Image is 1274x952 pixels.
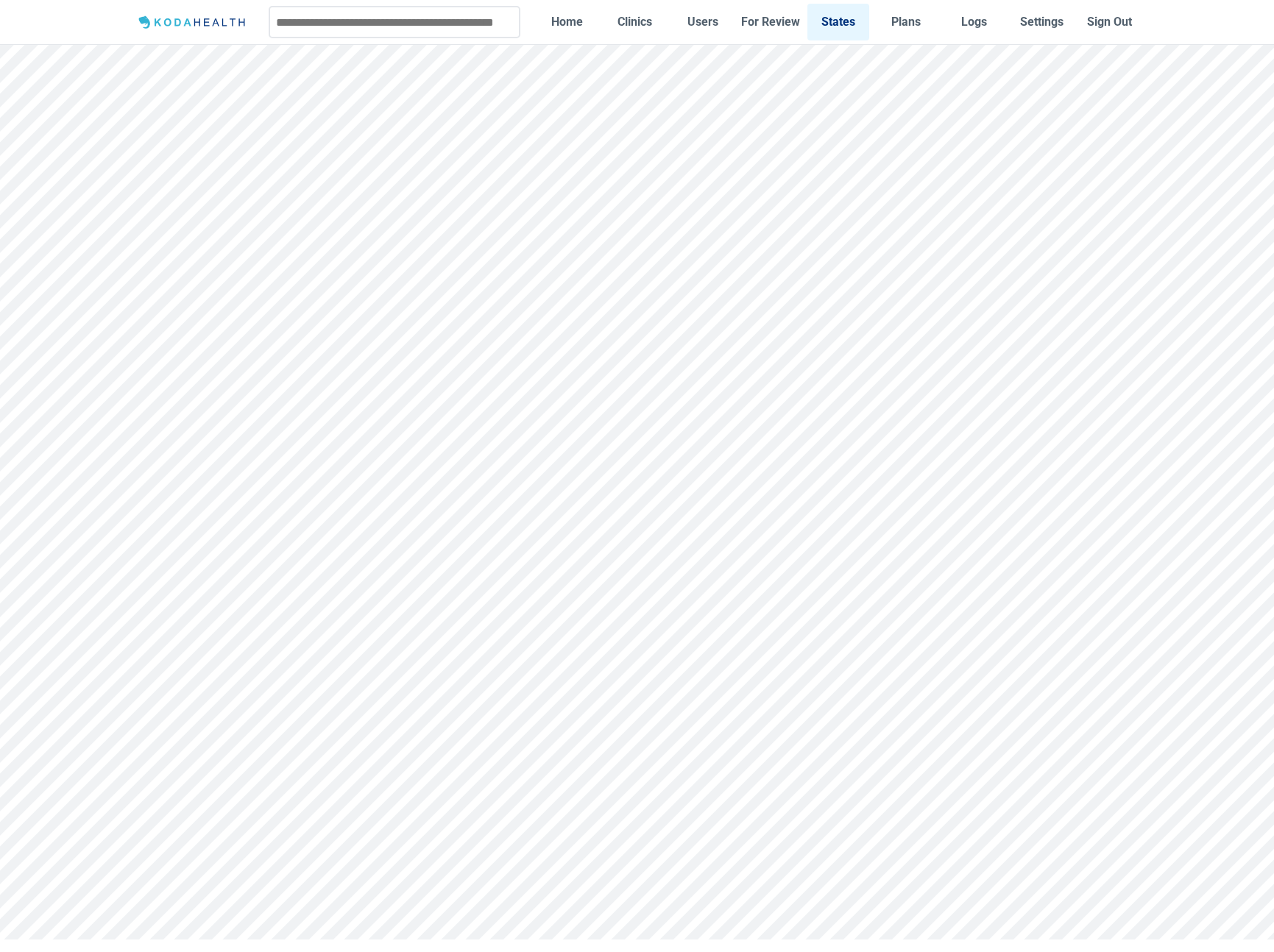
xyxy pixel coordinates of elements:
[875,4,937,40] a: Plans
[807,4,869,40] a: States
[672,4,734,40] a: Users
[1078,4,1140,40] button: Sign Out
[943,4,1005,40] a: Logs
[1011,4,1072,40] a: Settings
[537,4,598,40] a: Home
[134,13,252,32] img: Logo
[604,4,666,40] a: Clinics
[740,4,801,40] a: For Review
